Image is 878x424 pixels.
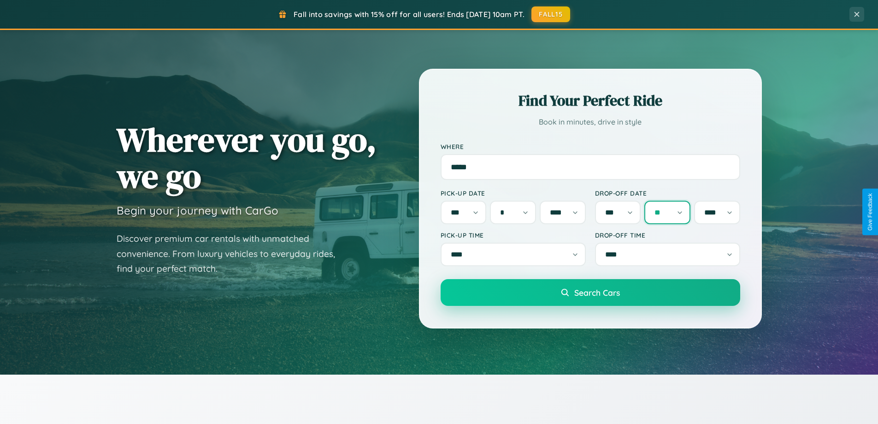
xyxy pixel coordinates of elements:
span: Search Cars [574,287,620,298]
h2: Find Your Perfect Ride [441,90,740,111]
p: Book in minutes, drive in style [441,115,740,129]
label: Drop-off Date [595,189,740,197]
div: Give Feedback [867,193,873,231]
label: Pick-up Date [441,189,586,197]
label: Drop-off Time [595,231,740,239]
h1: Wherever you go, we go [117,121,377,194]
label: Pick-up Time [441,231,586,239]
span: Fall into savings with 15% off for all users! Ends [DATE] 10am PT. [294,10,524,19]
h3: Begin your journey with CarGo [117,203,278,217]
button: Search Cars [441,279,740,306]
button: FALL15 [531,6,570,22]
label: Where [441,143,740,150]
p: Discover premium car rentals with unmatched convenience. From luxury vehicles to everyday rides, ... [117,231,347,276]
